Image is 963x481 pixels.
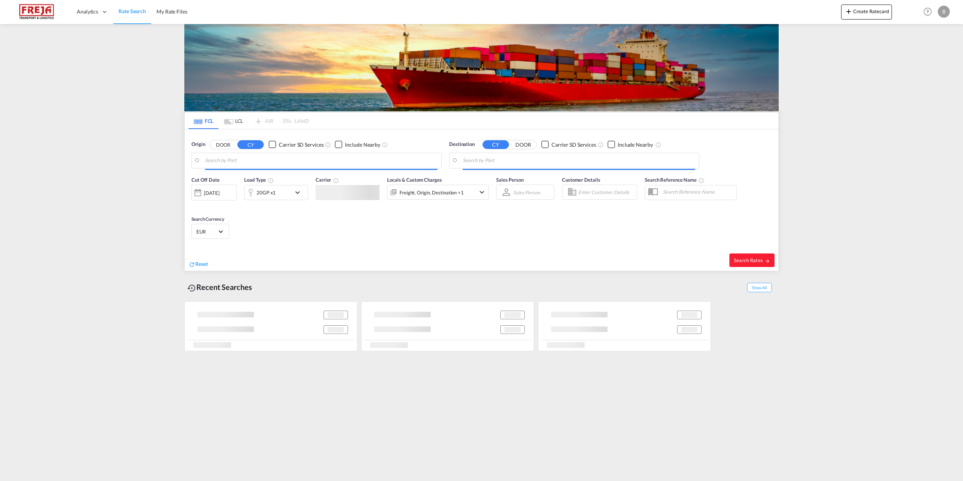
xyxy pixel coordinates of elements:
span: Reset [195,261,208,267]
button: CY [237,140,264,149]
button: DOOR [210,140,236,149]
span: Search Currency [191,216,224,222]
md-icon: icon-chevron-down [293,188,306,197]
md-icon: icon-refresh [188,261,195,268]
div: Carrier SD Services [279,141,324,149]
div: [DATE] [204,190,219,196]
input: Search Reference Name [659,186,737,197]
md-datepicker: Select [191,200,197,210]
span: Origin [191,141,205,148]
span: Locals & Custom Charges [387,177,442,183]
div: Recent Searches [184,279,255,296]
span: EUR [196,228,217,235]
span: Load Type [244,177,274,183]
button: CY [483,140,509,149]
md-icon: Unchecked: Ignores neighbouring ports when fetching rates.Checked : Includes neighbouring ports w... [655,142,661,148]
span: Search Reference Name [645,177,705,183]
span: Cut Off Date [191,177,220,183]
div: 20GP x1icon-chevron-down [244,185,308,200]
input: Search by Port [205,155,437,166]
md-icon: Unchecked: Search for CY (Container Yard) services for all selected carriers.Checked : Search for... [598,142,604,148]
div: Origin DOOR CY Checkbox No InkUnchecked: Search for CY (Container Yard) services for all selected... [185,129,778,271]
div: B [938,6,950,18]
div: Carrier SD Services [551,141,596,149]
md-select: Sales Person [512,187,541,198]
span: Search Rates [734,257,770,263]
div: Include Nearby [345,141,380,149]
md-icon: Unchecked: Ignores neighbouring ports when fetching rates.Checked : Includes neighbouring ports w... [382,142,388,148]
md-checkbox: Checkbox No Ink [335,141,380,149]
md-checkbox: Checkbox No Ink [608,141,653,149]
div: Include Nearby [618,141,653,149]
div: [DATE] [191,185,237,200]
md-checkbox: Checkbox No Ink [269,141,324,149]
md-icon: Unchecked: Search for CY (Container Yard) services for all selected carriers.Checked : Search for... [325,142,331,148]
md-icon: Your search will be saved by the below given name [699,178,705,184]
md-icon: icon-information-outline [268,178,274,184]
span: Carrier [316,177,339,183]
button: icon-plus 400-fgCreate Ratecard [841,5,892,20]
md-icon: icon-plus 400-fg [844,7,853,16]
span: Customer Details [562,177,600,183]
md-tab-item: LCL [219,112,249,129]
span: My Rate Files [156,8,187,15]
span: Help [921,5,934,18]
md-pagination-wrapper: Use the left and right arrow keys to navigate between tabs [188,112,309,129]
div: icon-refreshReset [188,260,208,269]
input: Search by Port [463,155,695,166]
div: Freight Origin Destination Factory Stuffingicon-chevron-down [387,185,489,200]
button: DOOR [510,140,536,149]
div: Freight Origin Destination Factory Stuffing [399,187,464,198]
div: 20GP x1 [257,187,276,198]
span: Destination [449,141,475,148]
img: 586607c025bf11f083711d99603023e7.png [11,3,62,20]
input: Enter Customer Details [578,187,635,198]
span: Sales Person [496,177,524,183]
img: LCL+%26+FCL+BACKGROUND.png [184,24,779,111]
md-icon: icon-arrow-right [765,258,770,264]
span: Analytics [77,8,98,15]
md-icon: icon-chevron-down [477,188,486,197]
md-icon: The selected Trucker/Carrierwill be displayed in the rate results If the rates are from another f... [333,178,339,184]
md-tab-item: FCL [188,112,219,129]
div: Help [921,5,938,19]
span: Rate Search [118,8,146,14]
button: Search Ratesicon-arrow-right [729,253,775,267]
md-checkbox: Checkbox No Ink [541,141,596,149]
md-icon: icon-backup-restore [187,284,196,293]
span: Show All [747,283,772,292]
md-select: Select Currency: € EUREuro [196,226,225,237]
